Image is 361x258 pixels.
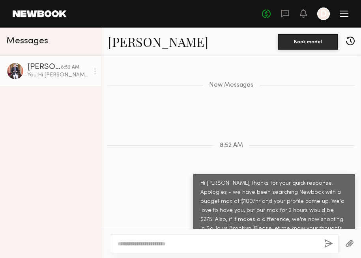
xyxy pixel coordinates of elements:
[278,34,338,50] button: Book model
[6,37,48,46] span: Messages
[108,33,208,50] a: [PERSON_NAME]
[278,38,338,45] a: Book model
[27,63,61,71] div: [PERSON_NAME]
[61,64,79,71] div: 8:52 AM
[209,82,253,89] span: New Messages
[317,7,330,20] a: D
[200,179,348,234] div: Hi [PERSON_NAME], thanks for your quick response. Apologies - we have been searching Newbook with...
[27,71,89,79] div: You: Hi [PERSON_NAME], thanks for your quick response. Apologies - we have been searching Newbook...
[220,142,243,149] span: 8:52 AM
